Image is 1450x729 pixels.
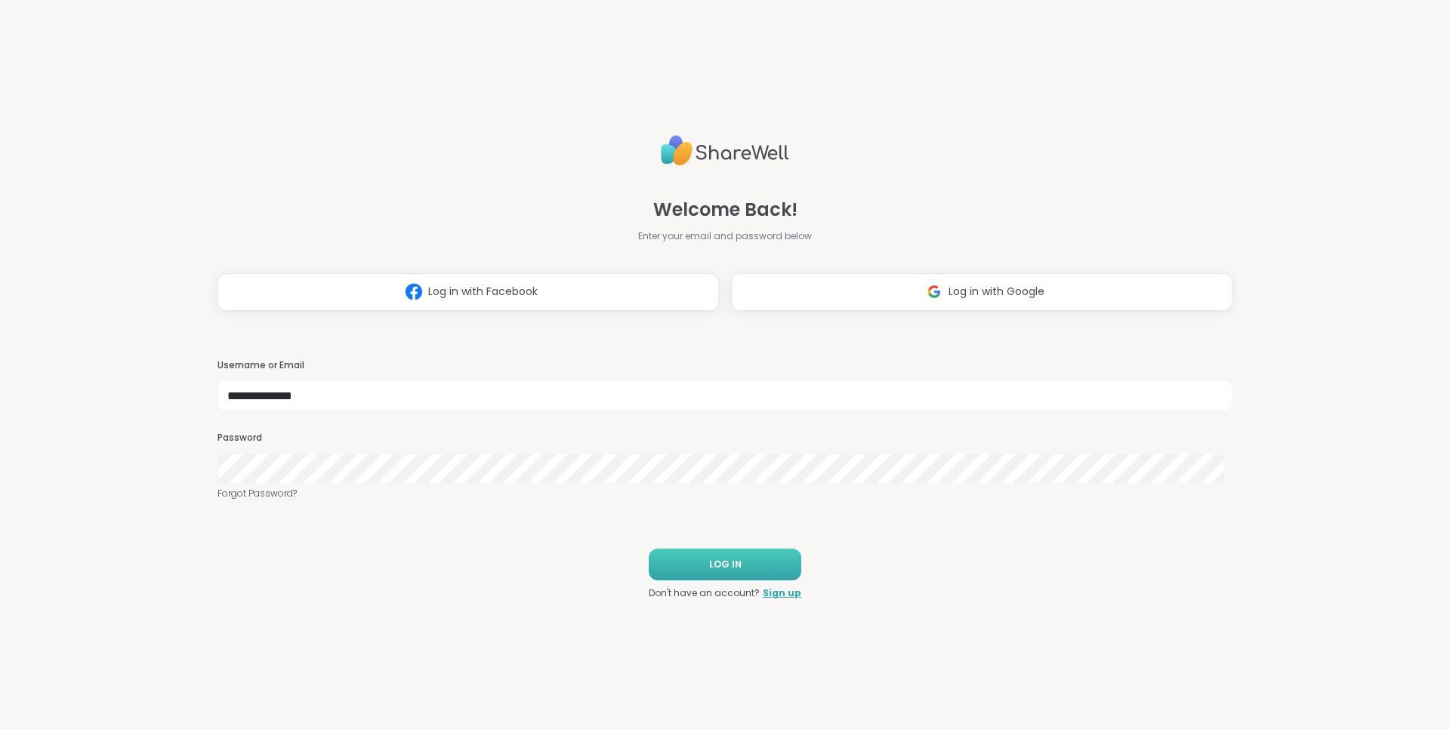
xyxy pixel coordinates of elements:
[217,359,1232,372] h3: Username or Email
[949,284,1044,300] span: Log in with Google
[217,432,1232,444] h3: Password
[217,487,1232,500] a: Forgot Password?
[217,273,719,311] button: Log in with Facebook
[709,558,742,571] span: LOG IN
[661,129,789,172] img: ShareWell Logo
[428,284,538,300] span: Log in with Facebook
[731,273,1232,311] button: Log in with Google
[638,229,812,243] span: Enter your email and password below
[653,196,797,223] span: Welcome Back!
[763,586,801,600] a: Sign up
[649,549,801,580] button: LOG IN
[649,586,760,600] span: Don't have an account?
[920,278,949,306] img: ShareWell Logomark
[400,278,428,306] img: ShareWell Logomark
